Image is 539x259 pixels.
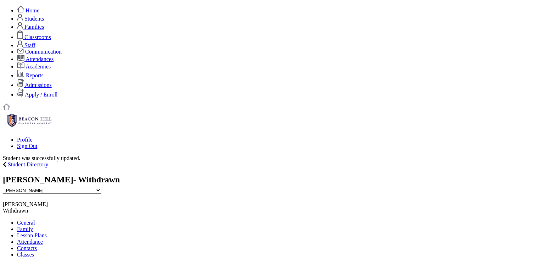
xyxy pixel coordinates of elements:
[17,7,39,13] a: Home
[17,82,52,88] a: Admissions
[17,252,34,258] a: Classes
[17,143,37,149] a: Sign Out
[17,92,58,98] a: Apply / Enroll
[24,24,44,30] span: Families
[3,155,536,161] div: Student was successfully updated.
[17,72,44,78] a: Reports
[26,7,39,13] span: Home
[3,208,536,214] div: Withdrawn
[17,226,33,232] a: Family
[17,245,37,251] a: Contacts
[26,72,44,78] span: Reports
[17,49,62,55] a: Communication
[3,112,56,129] img: BHCALogos-05-308ed15e86a5a0abce9b8dd61676a3503ac9727e845dece92d48e8588c001991.png
[25,82,52,88] span: Admissions
[24,42,35,48] span: Staff
[25,49,62,55] span: Communication
[3,201,536,208] div: [PERSON_NAME]
[26,64,51,70] span: Academics
[25,92,57,98] span: Apply / Enroll
[3,175,536,194] h2: [PERSON_NAME]
[17,56,54,62] a: Attendances
[17,34,51,40] a: Classrooms
[17,239,43,245] a: Attendance
[17,16,44,22] a: Students
[24,34,51,40] span: Classrooms
[17,220,35,226] a: General
[8,161,48,167] a: Student Directory
[26,56,54,62] span: Attendances
[17,137,33,143] a: Profile
[73,175,120,184] span: - Withdrawn
[17,232,47,238] a: Lesson Plans
[17,42,35,48] a: Staff
[17,24,44,30] a: Families
[17,64,51,70] a: Academics
[24,16,44,22] span: Students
